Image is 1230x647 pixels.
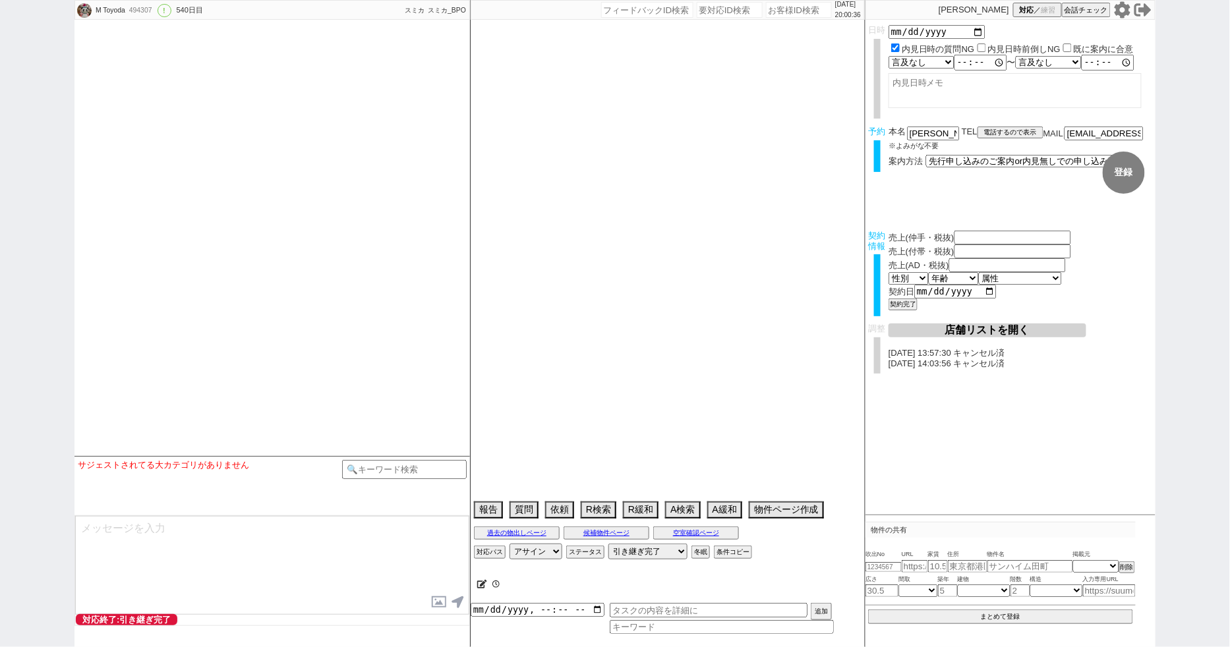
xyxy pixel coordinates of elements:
[835,10,861,20] p: 20:00:36
[474,501,503,519] button: 報告
[749,501,824,519] button: 物件ページ作成
[405,7,425,14] span: スミカ
[865,575,898,585] span: 広さ
[94,5,125,16] div: M Toyoda
[902,549,928,560] span: URL
[610,620,834,634] input: キーワード
[902,44,975,54] label: 内見日時の質問NG
[177,5,203,16] div: 540日目
[1030,575,1083,585] span: 構造
[948,549,987,560] span: 住所
[1043,128,1063,138] span: MAIL
[1020,5,1034,15] span: 対応
[958,575,1010,585] span: 建物
[566,546,604,559] button: ステータス
[428,7,466,14] span: スミカ_BPO
[653,526,739,540] button: 空室確認ページ
[865,549,902,560] span: 吹出No
[707,501,742,519] button: A緩和
[1010,584,1030,597] input: 2
[1062,3,1111,17] button: 会話チェック
[902,560,928,573] input: https://suumo.jp/chintai/jnc_000022489271
[1010,575,1030,585] span: 階数
[889,298,918,310] button: 契約完了
[889,323,1086,337] button: 店舗リストを開く
[77,3,92,18] img: 0hWf7mkIhYCEkaFCCI_Od2NmpECyM5ZVFbMyZPKCccVHpwd08eZHoQL31HUnAndB9KNHZPLSpEXn4WB38vBEL0fR0kVn4jIEk...
[939,5,1009,15] p: [PERSON_NAME]
[697,2,763,18] input: 要対応ID検索
[474,546,506,559] button: 対応パス
[474,526,560,540] button: 過去の物出しページ
[869,127,886,136] span: 予約
[948,560,987,573] input: 東京都港区海岸３
[78,460,342,470] div: サジェストされてる大カテゴリがありません
[125,5,155,16] div: 494307
[889,231,1152,244] div: 売上(仲手・税抜)
[938,575,958,585] span: 築年
[889,285,1152,298] div: 契約日
[938,584,958,597] input: 5
[564,526,649,540] button: 候補物件ページ
[865,522,1136,538] p: 物件の共有
[1074,44,1134,54] label: 既に案内に合意
[889,55,1152,70] div: 〜
[601,2,693,18] input: フィードバックID検索
[865,584,898,597] input: 30.5
[988,44,1061,54] label: 内見日時前倒しNG
[1083,584,1136,597] input: https://suumo.jp/chintai/jnc_000022489271
[691,546,710,559] button: 冬眠
[869,25,886,35] span: 日時
[1065,5,1108,15] span: 会話チェック
[928,560,948,573] input: 10.5
[889,244,1152,258] div: 売上(付帯・税抜)
[1073,549,1091,560] span: 掲載元
[868,609,1133,624] button: まとめて登録
[987,549,1073,560] span: 物件名
[1103,152,1145,194] button: 登録
[665,501,700,519] button: A検索
[1041,5,1056,15] span: 練習
[158,4,171,17] div: !
[1119,561,1135,573] button: 削除
[545,501,574,519] button: 依頼
[869,323,886,333] span: 調整
[342,460,467,479] input: 🔍キーワード検索
[581,501,616,519] button: R検索
[987,560,1073,573] input: サンハイム田町
[889,348,1152,358] p: [DATE] 13:57:30 キャンセル済
[76,614,177,625] span: 対応終了:引き継ぎ完了
[869,231,886,251] span: 契約情報
[962,127,978,136] span: TEL
[889,358,1152,369] p: [DATE] 14:03:56 キャンセル済
[1083,575,1136,585] span: 入力専用URL
[889,258,1152,272] div: 売上(AD・税抜)
[928,549,948,560] span: 家賃
[610,603,807,617] input: タスクの内容を詳細に
[714,546,752,559] button: 条件コピー
[623,501,659,519] button: R緩和
[1013,3,1062,17] button: 対応／練習
[510,501,539,519] button: 質問
[898,575,938,585] span: 間取
[889,156,923,166] span: 案内方法
[865,562,902,572] input: 1234567
[889,127,906,140] span: 本名
[978,127,1043,138] button: 電話するので表示
[766,2,832,18] input: お客様ID検索
[811,603,832,620] button: 追加
[889,142,939,150] span: ※よみがな不要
